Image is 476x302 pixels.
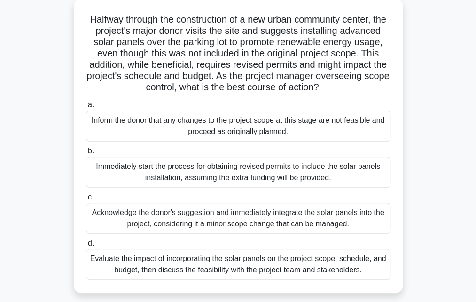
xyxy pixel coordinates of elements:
span: b. [88,147,94,155]
div: Inform the donor that any changes to the project scope at this stage are not feasible and proceed... [86,111,390,142]
div: Immediately start the process for obtaining revised permits to include the solar panels installat... [86,157,390,188]
h5: Halfway through the construction of a new urban community center, the project's major donor visit... [85,14,391,94]
span: a. [88,101,94,109]
span: d. [88,239,94,247]
span: c. [88,193,94,201]
div: Evaluate the impact of incorporating the solar panels on the project scope, schedule, and budget,... [86,249,390,280]
div: Acknowledge the donor's suggestion and immediately integrate the solar panels into the project, c... [86,203,390,234]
